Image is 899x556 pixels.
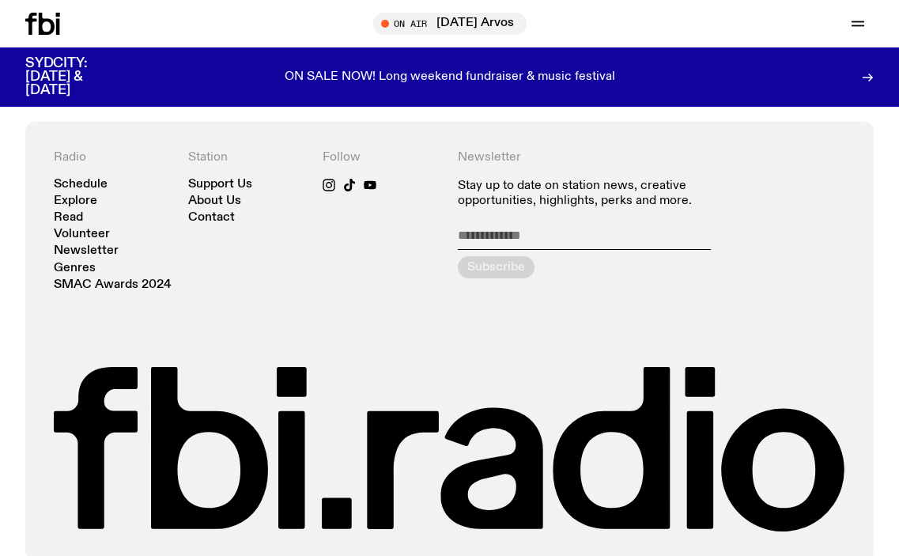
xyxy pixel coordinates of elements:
h4: Station [188,150,307,165]
a: Newsletter [54,245,119,257]
button: On Air[DATE] Arvos [373,13,527,35]
h4: Follow [323,150,441,165]
button: Subscribe [458,256,534,278]
h3: SYDCITY: [DATE] & [DATE] [25,57,127,97]
h4: Newsletter [458,150,711,165]
a: About Us [188,195,241,207]
a: SMAC Awards 2024 [54,279,172,291]
a: Support Us [188,179,252,191]
a: Genres [54,263,96,274]
a: Schedule [54,179,108,191]
p: ON SALE NOW! Long weekend fundraiser & music festival [285,70,615,85]
h4: Radio [54,150,172,165]
a: Volunteer [54,229,110,240]
a: Read [54,212,83,224]
p: Stay up to date on station news, creative opportunities, highlights, perks and more. [458,179,711,209]
a: Explore [54,195,97,207]
a: Contact [188,212,235,224]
